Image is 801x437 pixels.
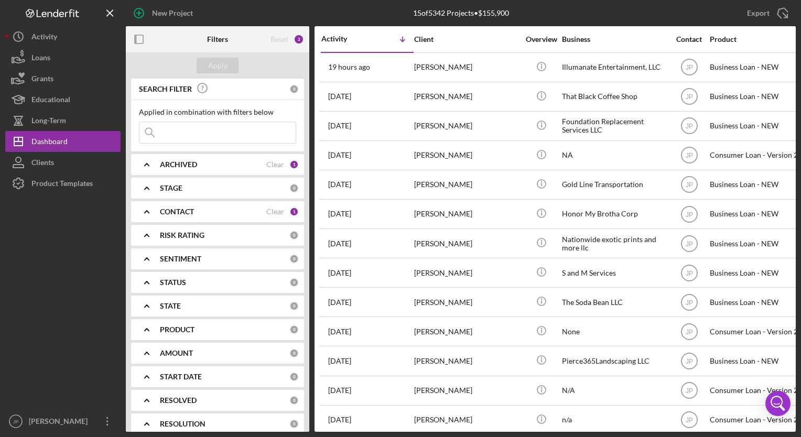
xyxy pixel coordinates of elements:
[152,3,193,24] div: New Project
[160,396,197,405] b: RESOLVED
[562,288,667,316] div: The Soda Bean LLC
[289,278,299,287] div: 0
[669,35,709,43] div: Contact
[266,207,284,216] div: Clear
[685,269,692,277] text: JP
[328,416,351,424] time: 2025-07-22 19:40
[328,122,351,130] time: 2025-08-11 13:08
[685,181,692,189] text: JP
[747,3,770,24] div: Export
[289,419,299,429] div: 0
[414,406,519,434] div: [PERSON_NAME]
[685,358,692,365] text: JP
[328,180,351,189] time: 2025-08-11 00:01
[328,210,351,218] time: 2025-08-10 23:55
[685,299,692,306] text: JP
[413,9,509,17] div: 15 of 5342 Projects • $155,900
[328,357,351,365] time: 2025-07-29 17:21
[31,68,53,92] div: Grants
[562,171,667,199] div: Gold Line Transportation
[5,68,121,89] button: Grants
[160,231,204,239] b: RISK RATING
[562,83,667,111] div: That Black Coffee Shop
[294,34,304,45] div: 2
[328,92,351,101] time: 2025-08-11 17:50
[270,35,288,43] div: Reset
[160,420,205,428] b: RESOLUTION
[562,35,667,43] div: Business
[26,411,94,434] div: [PERSON_NAME]
[321,35,367,43] div: Activity
[562,259,667,287] div: S and M Services
[160,373,202,381] b: START DATE
[765,391,791,416] div: Open Intercom Messenger
[685,240,692,247] text: JP
[5,152,121,173] button: Clients
[289,207,299,216] div: 1
[414,53,519,81] div: [PERSON_NAME]
[160,255,201,263] b: SENTIMENT
[31,89,70,113] div: Educational
[160,302,181,310] b: STATE
[160,184,182,192] b: STAGE
[737,3,796,24] button: Export
[562,53,667,81] div: Illumanate Entertainment, LLC
[289,396,299,405] div: 0
[685,387,692,395] text: JP
[160,160,197,169] b: ARCHIVED
[562,377,667,405] div: N/A
[522,35,561,43] div: Overview
[289,84,299,94] div: 0
[5,173,121,194] button: Product Templates
[197,58,239,73] button: Apply
[414,377,519,405] div: [PERSON_NAME]
[31,26,57,50] div: Activity
[208,58,228,73] div: Apply
[328,386,351,395] time: 2025-07-28 18:55
[328,298,351,307] time: 2025-08-08 15:05
[328,151,351,159] time: 2025-08-11 00:10
[328,239,351,248] time: 2025-08-08 15:41
[31,152,54,176] div: Clients
[414,318,519,345] div: [PERSON_NAME]
[328,269,351,277] time: 2025-08-08 15:36
[414,259,519,287] div: [PERSON_NAME]
[562,230,667,257] div: Nationwide exotic prints and more llc
[562,141,667,169] div: NA
[562,112,667,140] div: Foundation Replacement Services LLC
[562,318,667,345] div: None
[685,123,692,130] text: JP
[414,230,519,257] div: [PERSON_NAME]
[13,419,18,424] text: JP
[31,110,66,134] div: Long-Term
[5,131,121,152] button: Dashboard
[414,171,519,199] div: [PERSON_NAME]
[160,207,194,216] b: CONTACT
[5,26,121,47] button: Activity
[289,160,299,169] div: 1
[414,112,519,140] div: [PERSON_NAME]
[160,325,194,334] b: PRODUCT
[289,301,299,311] div: 0
[5,47,121,68] button: Loans
[562,347,667,375] div: Pierce365Landscaping LLC
[414,288,519,316] div: [PERSON_NAME]
[266,160,284,169] div: Clear
[5,89,121,110] button: Educational
[414,347,519,375] div: [PERSON_NAME]
[414,200,519,228] div: [PERSON_NAME]
[685,328,692,335] text: JP
[139,85,192,93] b: SEARCH FILTER
[31,47,50,71] div: Loans
[289,325,299,334] div: 0
[5,110,121,131] a: Long-Term
[328,327,351,336] time: 2025-08-01 21:16
[414,35,519,43] div: Client
[289,254,299,264] div: 0
[126,3,203,24] button: New Project
[414,83,519,111] div: [PERSON_NAME]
